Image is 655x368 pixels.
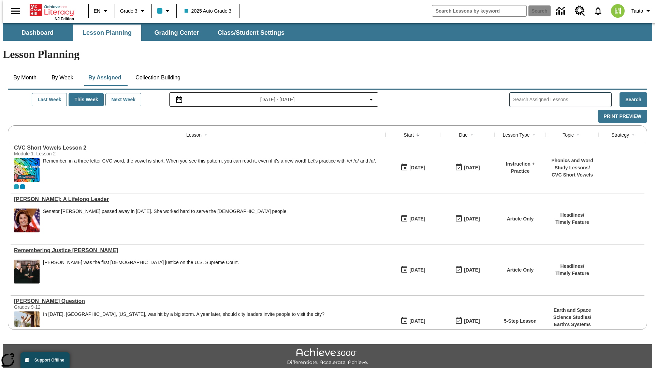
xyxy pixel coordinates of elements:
[3,25,291,41] div: SubNavbar
[409,215,425,223] div: [DATE]
[507,215,534,223] p: Article Only
[120,7,137,15] span: Grade 3
[43,209,288,232] div: Senator Dianne Feinstein passed away in September 2023. She worked hard to serve the American peo...
[14,298,382,304] a: Joplin's Question, Lessons
[629,5,655,17] button: Profile/Settings
[14,304,116,310] div: Grades 9-12
[14,298,382,304] div: Joplin's Question
[14,196,382,202] a: Dianne Feinstein: A Lifelong Leader, Lessons
[105,93,141,106] button: Next Week
[513,95,611,105] input: Search Assigned Lessons
[14,260,40,283] img: Chief Justice Warren Burger, wearing a black robe, holds up his right hand and faces Sandra Day O...
[130,70,186,86] button: Collection Building
[43,260,239,265] div: [PERSON_NAME] was the first [DEMOGRAPHIC_DATA] justice on the U.S. Supreme Court.
[43,209,288,214] div: Senator [PERSON_NAME] passed away in [DATE]. She worked hard to serve the [DEMOGRAPHIC_DATA] people.
[94,7,100,15] span: EN
[43,311,324,317] div: In [DATE], [GEOGRAPHIC_DATA], [US_STATE], was hit by a big storm. A year later, should city leade...
[453,161,482,174] button: 08/14/25: Last day the lesson can be accessed
[464,164,480,172] div: [DATE]
[398,212,427,225] button: 08/14/25: First time the lesson was available
[607,2,629,20] button: Select a new avatar
[117,5,149,17] button: Grade: Grade 3, Select a grade
[3,25,72,41] button: Dashboard
[598,110,647,123] button: Print Preview
[549,171,595,179] p: CVC Short Vowels
[620,92,647,107] button: Search
[8,70,42,86] button: By Month
[14,184,19,189] div: Current Class
[611,4,625,18] img: avatar image
[414,131,422,139] button: Sort
[409,164,425,172] div: [DATE]
[432,5,526,16] input: search field
[398,161,427,174] button: 08/14/25: First time the lesson was available
[549,157,595,171] p: Phonics and Word Study Lessons /
[555,212,589,219] p: Headlines /
[73,25,141,41] button: Lesson Planning
[55,17,74,21] span: NJ Edition
[555,263,589,270] p: Headlines /
[367,95,375,104] svg: Collapse Date Range Filter
[453,315,482,327] button: 08/13/25: Last day the lesson can be accessed
[503,132,529,138] div: Lesson Type
[143,25,211,41] button: Grading Center
[212,25,290,41] button: Class/Student Settings
[409,317,425,325] div: [DATE]
[30,2,74,21] div: Home
[507,266,534,274] p: Article Only
[453,263,482,276] button: 08/14/25: Last day the lesson can be accessed
[589,2,607,20] a: Notifications
[172,95,376,104] button: Select the date range menu item
[398,263,427,276] button: 08/14/25: First time the lesson was available
[43,311,324,335] div: In May 2011, Joplin, Missouri, was hit by a big storm. A year later, should city leaders invite p...
[468,131,476,139] button: Sort
[14,158,40,182] img: CVC Short Vowels Lesson 2.
[14,247,382,254] div: Remembering Justice O'Connor
[14,311,40,335] img: image
[453,212,482,225] button: 08/14/25: Last day the lesson can be accessed
[552,2,571,20] a: Data Center
[14,145,382,151] div: CVC Short Vowels Lesson 2
[260,96,295,103] span: [DATE] - [DATE]
[464,266,480,274] div: [DATE]
[555,219,589,226] p: Timely Feature
[43,260,239,283] div: Sandra Day O'Connor was the first female justice on the U.S. Supreme Court.
[464,317,480,325] div: [DATE]
[409,266,425,274] div: [DATE]
[69,93,104,106] button: This Week
[14,209,40,232] img: Senator Dianne Feinstein of California smiles with the U.S. flag behind her.
[14,151,116,156] div: Module 1: Lesson 2
[504,318,537,325] p: 5-Step Lesson
[20,184,25,189] div: OL 2025 Auto Grade 4
[611,132,629,138] div: Strategy
[154,5,174,17] button: Class color is light blue. Change class color
[398,315,427,327] button: 08/13/25: First time the lesson was available
[629,131,637,139] button: Sort
[459,132,468,138] div: Due
[185,7,232,15] span: 2025 Auto Grade 3
[43,158,376,164] p: Remember, in a three letter CVC word, the vowel is short. When you see this pattern, you can read...
[549,307,595,321] p: Earth and Space Science Studies /
[32,93,67,106] button: Last Week
[83,70,127,86] button: By Assigned
[530,131,538,139] button: Sort
[20,352,70,368] button: Support Offline
[287,348,368,366] img: Achieve3000 Differentiate Accelerate Achieve
[555,270,589,277] p: Timely Feature
[202,131,210,139] button: Sort
[34,358,64,363] span: Support Offline
[43,158,376,182] span: Remember, in a three letter CVC word, the vowel is short. When you see this pattern, you can read...
[30,3,74,17] a: Home
[574,131,582,139] button: Sort
[631,7,643,15] span: Tauto
[45,70,79,86] button: By Week
[91,5,113,17] button: Language: EN, Select a language
[571,2,589,20] a: Resource Center, Will open in new tab
[186,132,202,138] div: Lesson
[3,23,652,41] div: SubNavbar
